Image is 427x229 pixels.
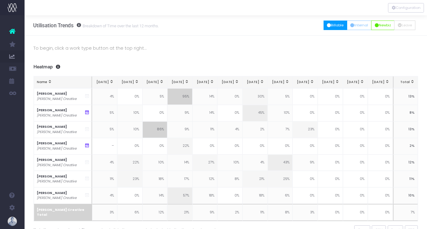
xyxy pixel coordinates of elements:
[142,121,168,138] td: 86%
[37,141,67,146] strong: [PERSON_NAME]
[33,64,418,70] h3: Heatmap
[217,76,243,88] th: Jun 25: activate to sort column ascending
[217,88,243,105] td: 0%
[368,187,393,204] td: 0%
[37,108,67,113] strong: [PERSON_NAME]
[393,121,418,138] td: 13%
[37,113,77,118] i: [PERSON_NAME] Creative
[268,155,293,171] td: 43%
[318,76,343,88] th: Oct 25: activate to sort column ascending
[393,187,418,204] td: 10%
[37,80,88,85] div: Name
[217,121,243,138] td: 4%
[268,105,293,121] td: 10%
[117,121,142,138] td: 10%
[243,105,268,121] td: 45%
[37,196,77,200] i: [PERSON_NAME] Creative
[167,121,192,138] td: 9%
[37,130,77,135] i: [PERSON_NAME] Creative
[293,138,318,155] td: 0%
[117,204,142,221] td: 6%
[142,204,168,221] td: 12%
[92,105,117,121] td: 5%
[393,138,418,155] td: 2%
[368,204,393,221] td: 0%
[33,44,418,52] p: To begin, click a work type button at the top right...
[268,138,293,155] td: 0%
[192,155,218,171] td: 27%
[142,138,168,155] td: 0%
[243,187,268,204] td: 18%
[318,155,343,171] td: 0%
[243,88,268,105] td: 30%
[393,105,418,121] td: 8%
[192,121,218,138] td: 11%
[167,105,192,121] td: 9%
[37,97,77,101] i: [PERSON_NAME] Creative
[243,204,268,221] td: 11%
[92,155,117,171] td: 4%
[117,76,142,88] th: Feb 25: activate to sort column ascending
[293,121,318,138] td: 23%
[268,88,293,105] td: 5%
[142,76,168,88] th: Mar 25: activate to sort column ascending
[37,158,67,162] strong: [PERSON_NAME]
[368,76,393,88] th: Dec 25: activate to sort column ascending
[343,138,368,155] td: 0%
[192,105,218,121] td: 14%
[343,155,368,171] td: 0%
[217,155,243,171] td: 10%
[318,88,343,105] td: 0%
[92,76,117,88] th: Jan 25: activate to sort column ascending
[318,105,343,121] td: 0%
[324,21,347,30] button: Billable
[343,187,368,204] td: 0%
[368,88,393,105] td: 0%
[243,171,268,187] td: 21%
[293,76,318,88] th: Sep 25: activate to sort column ascending
[37,174,67,179] strong: [PERSON_NAME]
[268,171,293,187] td: 25%
[117,105,142,121] td: 10%
[368,105,393,121] td: 0%
[293,105,318,121] td: 0%
[368,138,393,155] td: 0%
[268,187,293,204] td: 6%
[92,121,117,138] td: 5%
[167,138,192,155] td: 22%
[37,146,77,151] i: [PERSON_NAME] Creative
[37,179,77,184] i: [PERSON_NAME] Creative
[318,204,343,221] td: 0%
[268,204,293,221] td: 8%
[142,187,168,204] td: 14%
[192,204,218,221] td: 9%
[167,88,192,105] td: 95%
[318,187,343,204] td: 0%
[394,21,415,30] button: Leave
[368,171,393,187] td: 0%
[243,121,268,138] td: 2%
[397,80,415,85] div: Total
[318,138,343,155] td: 0%
[268,76,293,88] th: Aug 25: activate to sort column ascending
[142,88,168,105] td: 5%
[271,80,289,85] div: [DATE]
[371,80,390,85] div: [DATE]
[171,80,189,85] div: [DATE]
[121,80,139,85] div: [DATE]
[37,191,67,195] strong: [PERSON_NAME]
[95,80,114,85] div: [DATE]
[318,171,343,187] td: 0%
[293,171,318,187] td: 0%
[37,124,67,129] strong: [PERSON_NAME]
[293,88,318,105] td: 0%
[34,204,92,221] th: [PERSON_NAME] Creative Total
[192,138,218,155] td: 0%
[346,80,364,85] div: [DATE]
[268,121,293,138] td: 7%
[343,105,368,121] td: 0%
[92,138,117,155] td: –
[368,121,393,138] td: 0%
[343,121,368,138] td: 0%
[296,80,314,85] div: [DATE]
